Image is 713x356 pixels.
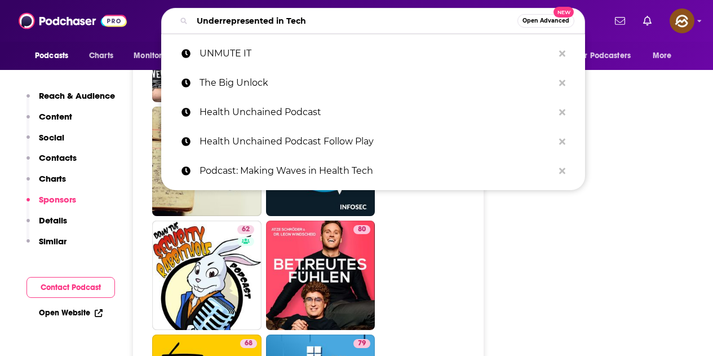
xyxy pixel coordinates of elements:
[670,8,694,33] span: Logged in as hey85204
[517,14,574,28] button: Open AdvancedNew
[353,225,370,234] a: 80
[39,132,64,143] p: Social
[670,8,694,33] button: Show profile menu
[26,215,67,236] button: Details
[35,48,68,64] span: Podcasts
[237,225,254,234] a: 62
[161,39,585,68] a: UNMUTE IT
[353,339,370,348] a: 79
[39,194,76,205] p: Sponsors
[152,221,262,330] a: 62
[522,18,569,24] span: Open Advanced
[161,98,585,127] a: Health Unchained Podcast
[670,8,694,33] img: User Profile
[192,12,517,30] input: Search podcasts, credits, & more...
[639,11,656,30] a: Show notifications dropdown
[152,107,262,216] a: 70
[39,215,67,226] p: Details
[27,45,83,67] button: open menu
[242,224,250,235] span: 62
[26,194,76,215] button: Sponsors
[200,127,553,156] p: Health Unchained Podcast Follow Play
[553,7,574,17] span: New
[39,173,66,184] p: Charts
[26,173,66,194] button: Charts
[39,111,72,122] p: Content
[161,156,585,186] a: Podcast: Making Waves in Health Tech
[610,11,630,30] a: Show notifications dropdown
[266,221,375,330] a: 80
[39,152,77,163] p: Contacts
[161,127,585,156] a: Health Unchained Podcast Follow Play
[645,45,686,67] button: open menu
[358,338,366,349] span: 79
[245,338,253,349] span: 68
[161,68,585,98] a: The Big Unlock
[82,45,120,67] a: Charts
[26,132,64,153] button: Social
[19,10,127,32] img: Podchaser - Follow, Share and Rate Podcasts
[161,8,585,34] div: Search podcasts, credits, & more...
[569,45,647,67] button: open menu
[26,277,115,298] button: Contact Podcast
[240,339,257,348] a: 68
[200,98,553,127] p: Health Unchained Podcast
[358,224,366,235] span: 80
[39,308,103,318] a: Open Website
[134,48,174,64] span: Monitoring
[200,156,553,186] p: Podcast: Making Waves in Health Tech
[39,236,67,247] p: Similar
[39,90,115,101] p: Reach & Audience
[26,236,67,257] button: Similar
[200,68,553,98] p: The Big Unlock
[26,90,115,111] button: Reach & Audience
[26,111,72,132] button: Content
[653,48,672,64] span: More
[126,45,188,67] button: open menu
[89,48,113,64] span: Charts
[200,39,553,68] p: UNMUTE IT
[26,152,77,173] button: Contacts
[577,48,631,64] span: For Podcasters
